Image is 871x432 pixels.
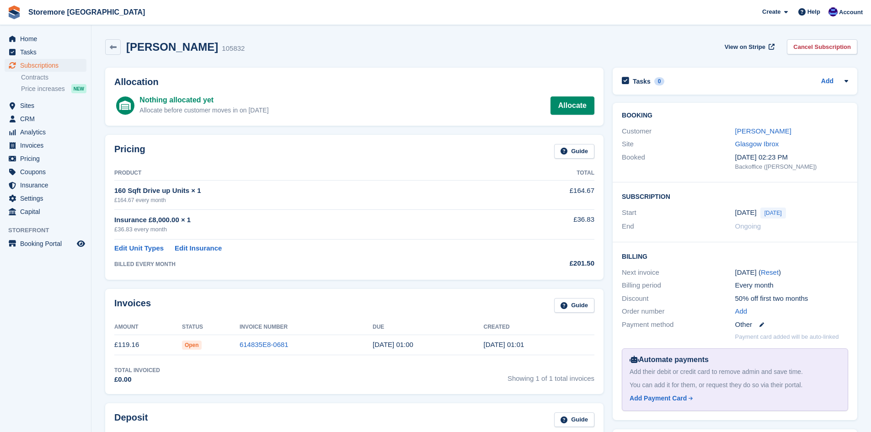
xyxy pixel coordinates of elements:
a: menu [5,179,86,192]
span: Help [807,7,820,16]
h2: Tasks [633,77,651,85]
div: Order number [622,306,735,317]
div: Every month [735,280,848,291]
td: £36.83 [504,209,594,239]
a: Cancel Subscription [787,39,857,54]
div: 160 Sqft Drive up Units × 1 [114,186,504,196]
a: menu [5,205,86,218]
a: menu [5,32,86,45]
h2: Deposit [114,412,148,427]
span: [DATE] [760,208,786,219]
div: Other [735,320,848,330]
span: Analytics [20,126,75,139]
a: Reset [761,268,779,276]
a: Allocate [550,96,594,115]
a: Storemore [GEOGRAPHIC_DATA] [25,5,149,20]
h2: Allocation [114,77,594,87]
time: 2025-09-04 00:01:01 UTC [484,341,524,348]
time: 2025-09-04 00:00:00 UTC [735,208,757,218]
span: Pricing [20,152,75,165]
th: Product [114,166,504,181]
div: Customer [622,126,735,137]
a: Add [735,306,748,317]
div: £201.50 [504,258,594,269]
th: Due [373,320,484,335]
div: Automate payments [630,354,840,365]
span: Booking Portal [20,237,75,250]
th: Total [504,166,594,181]
div: Billing period [622,280,735,291]
h2: Booking [622,112,848,119]
p: Payment card added will be auto-linked [735,332,839,341]
h2: [PERSON_NAME] [126,41,218,53]
div: [DATE] ( ) [735,267,848,278]
h2: Invoices [114,298,151,313]
span: Invoices [20,139,75,152]
div: BILLED EVERY MONTH [114,260,504,268]
a: Add [821,76,834,87]
a: [PERSON_NAME] [735,127,791,135]
div: NEW [71,84,86,93]
span: Home [20,32,75,45]
div: £0.00 [114,374,160,385]
h2: Billing [622,251,848,261]
span: Create [762,7,780,16]
span: Tasks [20,46,75,59]
a: Add Payment Card [630,394,837,403]
div: Backoffice ([PERSON_NAME]) [735,162,848,171]
div: 50% off first two months [735,293,848,304]
span: CRM [20,112,75,125]
a: Guide [554,412,594,427]
span: Ongoing [735,222,761,230]
div: End [622,221,735,232]
div: Total Invoiced [114,366,160,374]
div: [DATE] 02:23 PM [735,152,848,163]
a: Edit Insurance [175,243,222,254]
div: Add Payment Card [630,394,687,403]
div: Nothing allocated yet [139,95,268,106]
span: Showing 1 of 1 total invoices [508,366,594,385]
a: 614835E8-0681 [240,341,289,348]
div: Allocate before customer moves in on [DATE] [139,106,268,115]
th: Invoice Number [240,320,373,335]
div: 0 [654,77,665,85]
h2: Subscription [622,192,848,201]
img: stora-icon-8386f47178a22dfd0bd8f6a31ec36ba5ce8667c1dd55bd0f319d3a0aa187defe.svg [7,5,21,19]
div: Add their debit or credit card to remove admin and save time. [630,367,840,377]
span: Open [182,341,202,350]
span: Price increases [21,85,65,93]
span: Insurance [20,179,75,192]
time: 2025-09-05 00:00:00 UTC [373,341,413,348]
span: Capital [20,205,75,218]
div: Site [622,139,735,149]
a: menu [5,165,86,178]
div: Next invoice [622,267,735,278]
a: menu [5,237,86,250]
span: Account [839,8,863,17]
span: Sites [20,99,75,112]
a: menu [5,152,86,165]
div: 105832 [222,43,245,54]
h2: Pricing [114,144,145,159]
span: View on Stripe [725,43,765,52]
span: Subscriptions [20,59,75,72]
span: Coupons [20,165,75,178]
a: menu [5,46,86,59]
th: Status [182,320,240,335]
a: Guide [554,144,594,159]
div: £164.67 every month [114,196,504,204]
span: Storefront [8,226,91,235]
div: Insurance £8,000.00 × 1 [114,215,504,225]
div: Start [622,208,735,219]
th: Created [484,320,595,335]
a: menu [5,99,86,112]
div: £36.83 every month [114,225,504,234]
a: View on Stripe [721,39,776,54]
a: menu [5,192,86,205]
a: Glasgow Ibrox [735,140,779,148]
th: Amount [114,320,182,335]
td: £119.16 [114,335,182,355]
span: Settings [20,192,75,205]
a: Edit Unit Types [114,243,164,254]
a: menu [5,126,86,139]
